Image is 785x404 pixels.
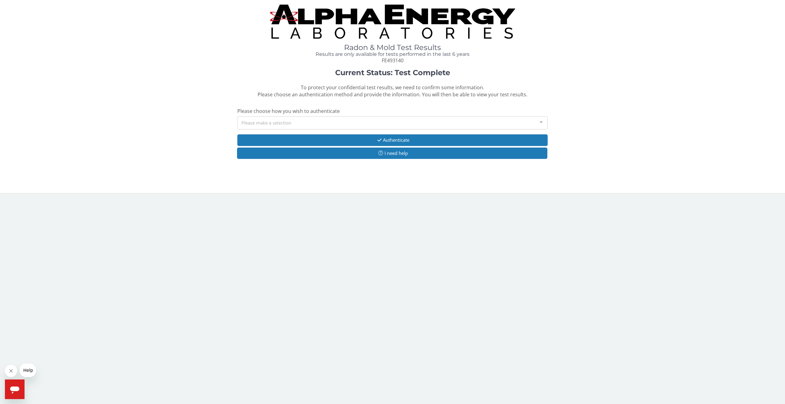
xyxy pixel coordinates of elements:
span: Please make a selection [241,119,291,126]
span: Please choose how you wish to authenticate [237,108,340,114]
iframe: Close message [5,365,17,377]
iframe: Button to launch messaging window [5,379,25,399]
button: Authenticate [237,134,548,146]
img: TightCrop.jpg [270,5,515,39]
span: To protect your confidential test results, we need to confirm some information. Please choose an ... [258,84,527,98]
iframe: Message from company [20,364,36,377]
span: FE493140 [382,57,404,64]
h1: Radon & Mold Test Results [237,44,548,52]
button: I need help [237,148,547,159]
h4: Results are only available for tests performed in the last 6 years [237,52,548,57]
strong: Current Status: Test Complete [335,68,450,77]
